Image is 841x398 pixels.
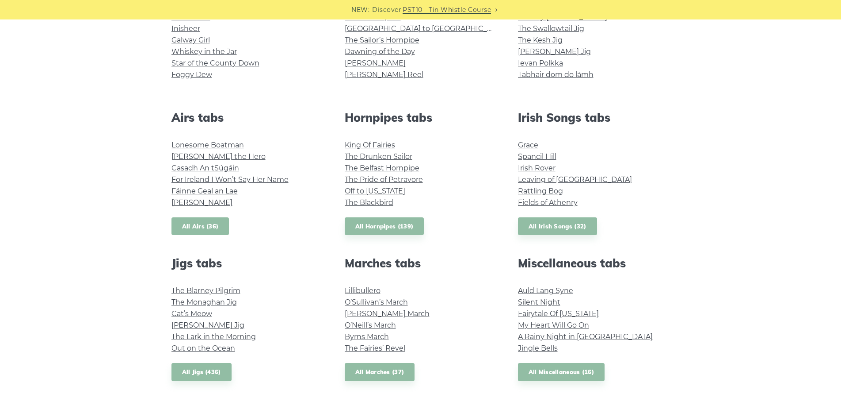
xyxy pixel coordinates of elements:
[345,286,381,295] a: Lillibullero
[518,36,563,44] a: The Kesh Jig
[518,70,594,79] a: Tabhair dom do lámh
[518,286,573,295] a: Auld Lang Syne
[171,198,232,207] a: [PERSON_NAME]
[518,24,584,33] a: The Swallowtail Jig
[518,198,578,207] a: Fields of Athenry
[171,286,240,295] a: The Blarney Pilgrim
[171,363,232,381] a: All Jigs (436)
[345,70,423,79] a: [PERSON_NAME] Reel
[171,152,266,161] a: [PERSON_NAME] the Hero
[171,217,229,236] a: All Airs (36)
[518,298,560,306] a: Silent Night
[171,70,212,79] a: Foggy Dew
[171,36,210,44] a: Galway Girl
[345,47,415,56] a: Dawning of the Day
[171,13,210,21] a: Wild Rover
[518,164,556,172] a: Irish Rover
[171,175,289,184] a: For Ireland I Won’t Say Her Name
[345,321,396,329] a: O’Neill’s March
[171,24,200,33] a: Inisheer
[518,309,599,318] a: Fairytale Of [US_STATE]
[518,175,632,184] a: Leaving of [GEOGRAPHIC_DATA]
[518,344,558,352] a: Jingle Bells
[518,59,563,67] a: Ievan Polkka
[345,217,424,236] a: All Hornpipes (139)
[345,344,405,352] a: The Fairies’ Revel
[345,332,389,341] a: Byrns March
[345,164,419,172] a: The Belfast Hornpipe
[171,332,256,341] a: The Lark in the Morning
[518,332,653,341] a: A Rainy Night in [GEOGRAPHIC_DATA]
[345,298,408,306] a: O’Sullivan’s March
[518,363,605,381] a: All Miscellaneous (16)
[345,198,393,207] a: The Blackbird
[171,256,323,270] h2: Jigs tabs
[372,5,401,15] span: Discover
[345,175,423,184] a: The Pride of Petravore
[345,187,405,195] a: Off to [US_STATE]
[171,187,238,195] a: Fáinne Geal an Lae
[345,13,401,21] a: The Silver Spear
[518,187,563,195] a: Rattling Bog
[345,309,430,318] a: [PERSON_NAME] March
[518,321,589,329] a: My Heart Will Go On
[518,152,556,161] a: Spancil Hill
[171,164,239,172] a: Casadh An tSúgáin
[171,344,235,352] a: Out on the Ocean
[171,309,212,318] a: Cat’s Meow
[345,24,508,33] a: [GEOGRAPHIC_DATA] to [GEOGRAPHIC_DATA]
[518,111,670,124] h2: Irish Songs tabs
[345,141,395,149] a: King Of Fairies
[345,59,406,67] a: [PERSON_NAME]
[171,47,237,56] a: Whiskey in the Jar
[518,217,597,236] a: All Irish Songs (32)
[403,5,491,15] a: PST10 - Tin Whistle Course
[345,256,497,270] h2: Marches tabs
[518,141,538,149] a: Grace
[171,321,244,329] a: [PERSON_NAME] Jig
[171,59,259,67] a: Star of the County Down
[518,47,591,56] a: [PERSON_NAME] Jig
[171,298,237,306] a: The Monaghan Jig
[345,111,497,124] h2: Hornpipes tabs
[171,141,244,149] a: Lonesome Boatman
[345,152,412,161] a: The Drunken Sailor
[345,36,419,44] a: The Sailor’s Hornpipe
[518,13,607,21] a: Drowsy [PERSON_NAME]
[345,363,415,381] a: All Marches (37)
[518,256,670,270] h2: Miscellaneous tabs
[171,111,323,124] h2: Airs tabs
[351,5,369,15] span: NEW:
